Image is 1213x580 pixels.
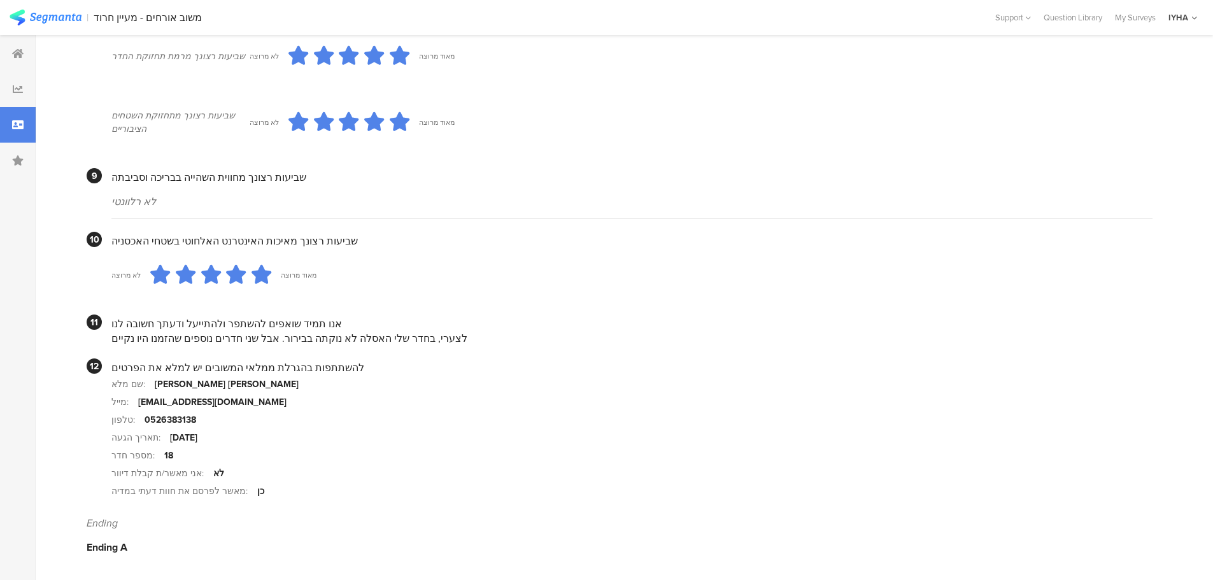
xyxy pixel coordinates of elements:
div: Ending [87,516,1153,530]
div: שם מלא: [111,378,155,391]
div: 18 [164,449,173,462]
div: 11 [87,315,102,330]
div: לא [213,467,224,480]
div: שביעות רצונך מרמת תחזוקת החדר [111,50,250,63]
div: מאוד מרוצה [419,51,455,61]
div: להשתתפות בהגרלת ממלאי המשובים יש למלא את הפרטים [111,360,1153,375]
div: לא מרוצה [250,51,279,61]
a: My Surveys [1109,11,1162,24]
div: מספר חדר: [111,449,164,462]
div: [EMAIL_ADDRESS][DOMAIN_NAME] [138,395,287,409]
div: [DATE] [170,431,197,444]
div: טלפון: [111,413,145,427]
div: לא מרוצה [111,270,141,280]
div: מאוד מרוצה [419,117,455,127]
div: מאוד מרוצה [281,270,316,280]
div: לצערי, בחדר שלי האסלה לא נוקתה בבירור. אבל שני חדרים נוספים שהזמנו היו נקיים [111,331,1153,346]
div: לא רלוונטי [111,194,1153,209]
div: 0526383138 [145,413,196,427]
div: שביעות רצונך מתחזוקת השטחים הציבוריים [111,109,250,136]
div: Support [995,8,1031,27]
div: 12 [87,358,102,374]
div: משוב אורחים - מעיין חרוד [94,11,202,24]
div: Ending A [87,540,1153,555]
div: 9 [87,168,102,183]
div: תאריך הגעה: [111,431,170,444]
div: לא מרוצה [250,117,279,127]
div: 10 [87,232,102,247]
div: [PERSON_NAME] [PERSON_NAME] [155,378,299,391]
img: segmanta logo [10,10,82,25]
div: שביעות רצונך מאיכות האינטרנט האלחוטי בשטחי האכסניה [111,234,1153,248]
a: Question Library [1037,11,1109,24]
div: IYHA [1168,11,1188,24]
div: מייל: [111,395,138,409]
div: כן [257,485,264,498]
div: מאשר לפרסם את חוות דעתי במדיה: [111,485,257,498]
div: אני מאשר/ת קבלת דיוור: [111,467,213,480]
div: שביעות רצונך מחווית השהייה בבריכה וסביבתה [111,170,1153,185]
div: | [87,10,89,25]
div: אנו תמיד שואפים להשתפר ולהתייעל ודעתך חשובה לנו [111,316,1153,331]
